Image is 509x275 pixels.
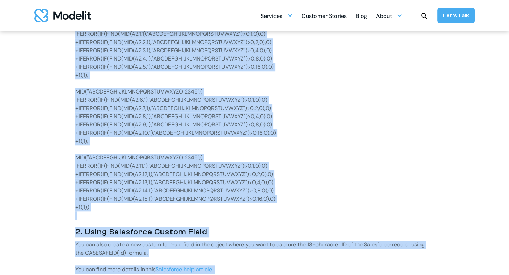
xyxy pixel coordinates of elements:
[75,112,434,121] p: +IFERROR(IF(FIND(MID(A2,8,1),"ABCDEFGHIJKLMNOPQRSTUVWXYZ")>0,4,0),0)
[376,9,402,22] div: About
[75,265,434,274] p: You can find more details in this .
[75,145,434,154] p: ‍
[75,96,434,104] p: IFERROR(IF(FIND(MID(A2,6,1),"ABCDEFGHIJKLMNOPQRSTUVWXYZ")>0,1,0),0)
[302,9,347,22] a: Customer Stories
[75,30,434,38] p: IFERROR(IF(FIND(MID(A2,1,1),"ABCDEFGHIJKLMNOPQRSTUVWXYZ")>0,1,0),0)
[437,8,475,23] a: Let’s Talk
[302,10,347,23] div: Customer Stories
[261,10,282,23] div: Services
[75,71,434,79] p: +1),1),
[75,227,434,237] h3: 2. Using Salesforce Custom Field
[75,195,434,203] p: +IFERROR(IF(FIND(MID(A2,15,1),"ABCDEFGHIJKLMNOPQRSTUVWXYZ")>0,16,0),0)
[261,9,293,22] div: Services
[75,63,434,71] p: +IFERROR(IF(FIND(MID(A2,5,1),"ABCDEFGHIJKLMNOPQRSTUVWXYZ")>0,16,0),0)
[75,162,434,170] p: IFERROR(IF(FIND(MID(A2,11,1),"ABCDEFGHIJKLMNOPQRSTUVWXYZ")>0,1,0),0)
[356,10,367,23] div: Blog
[75,129,434,137] p: +IFERROR(IF(FIND(MID(A2,10,1),"ABCDEFGHIJKLMNOPQRSTUVWXYZ")>0,16,0),0)
[75,46,434,55] p: +IFERROR(IF(FIND(MID(A2,3,1),"ABCDEFGHIJKLMNOPQRSTUVWXYZ")>0,4,0),0)
[75,104,434,112] p: +IFERROR(IF(FIND(MID(A2,7,1),"ABCDEFGHIJKLMNOPQRSTUVWXYZ")>0,2,0),0)
[75,121,434,129] p: +IFERROR(IF(FIND(MID(A2,9,1),"ABCDEFGHIJKLMNOPQRSTUVWXYZ")>0,8,0),0)
[75,38,434,46] p: +IFERROR(IF(FIND(MID(A2,2,1),"ABCDEFGHIJKLMNOPQRSTUVWXYZ")>0,2,0),0)
[75,241,434,257] p: You can also create a new custom formula field in the object where you want to capture the 18-cha...
[75,187,434,195] p: +IFERROR(IF(FIND(MID(A2,14,1),"ABCDEFGHIJKLMNOPQRSTUVWXYZ")>0,8,0),0)
[443,12,469,19] div: Let’s Talk
[75,154,434,162] p: MID("ABCDEFGHIJKLMNOPQRSTUVWXYZ012345",(
[34,9,91,22] img: modelit logo
[156,266,212,273] a: Salesforce help article
[75,137,434,145] p: +1),1),
[75,170,434,178] p: +IFERROR(IF(FIND(MID(A2,12,1),"ABCDEFGHIJKLMNOPQRSTUVWXYZ")>0,2,0),0)
[356,9,367,22] a: Blog
[75,88,434,96] p: MID("ABCDEFGHIJKLMNOPQRSTUVWXYZ012345",(
[75,55,434,63] p: +IFERROR(IF(FIND(MID(A2,4,1),"ABCDEFGHIJKLMNOPQRSTUVWXYZ")>0,8,0),0)
[75,203,434,220] p: +1),1))
[376,10,392,23] div: About
[75,257,434,265] p: ‍
[75,178,434,187] p: +IFERROR(IF(FIND(MID(A2,13,1),"ABCDEFGHIJKLMNOPQRSTUVWXYZ")>0,4,0),0)
[34,9,91,22] a: home
[75,79,434,88] p: ‍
